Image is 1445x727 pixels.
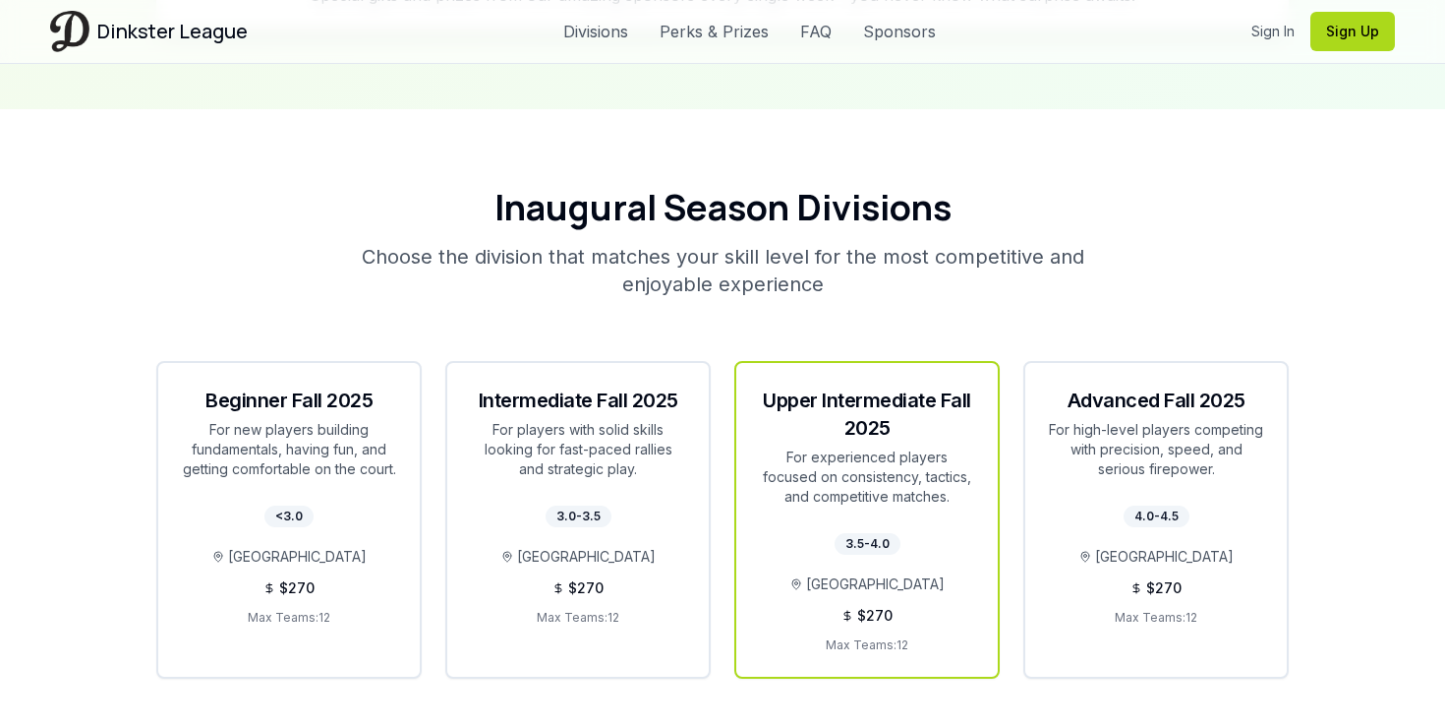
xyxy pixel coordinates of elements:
p: Choose the division that matches your skill level for the most competitive and enjoyable experience [345,243,1100,298]
span: [GEOGRAPHIC_DATA] [228,547,367,567]
div: For experienced players focused on consistency, tactics, and competitive matches. [760,448,974,507]
p: Max Teams: 12 [182,610,396,626]
div: 4.0-4.5 [1124,506,1189,527]
span: Dinkster League [97,18,248,45]
div: Beginner Fall 2025 [182,387,396,414]
div: Upper Intermediate Fall 2025 [760,387,974,442]
button: Sign Up [1310,12,1395,51]
h2: Inaugural Season Divisions [156,188,1289,227]
span: $ 270 [857,606,893,626]
div: Advanced Fall 2025 [1049,387,1263,414]
div: <3.0 [264,506,314,527]
span: [GEOGRAPHIC_DATA] [517,547,656,567]
span: $ 270 [279,578,315,598]
a: Perks & Prizes [660,20,769,43]
div: 3.5-4.0 [835,533,900,555]
p: Max Teams: 12 [760,637,974,653]
span: $ 270 [1146,578,1182,598]
a: Sign In [1251,22,1295,41]
span: $ 270 [568,578,604,598]
div: For players with solid skills looking for fast-paced rallies and strategic play. [471,420,685,479]
div: 3.0-3.5 [546,506,611,527]
span: [GEOGRAPHIC_DATA] [1095,547,1234,567]
div: Intermediate Fall 2025 [471,387,685,414]
div: For high-level players competing with precision, speed, and serious firepower. [1049,420,1263,479]
a: Divisions [563,20,628,43]
p: Max Teams: 12 [1049,610,1263,626]
p: Max Teams: 12 [471,610,685,626]
a: Sponsors [863,20,936,43]
img: Dinkster [50,11,89,51]
span: [GEOGRAPHIC_DATA] [806,575,945,594]
div: For new players building fundamentals, having fun, and getting comfortable on the court. [182,420,396,479]
a: FAQ [800,20,832,43]
a: Dinkster League [50,11,248,51]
